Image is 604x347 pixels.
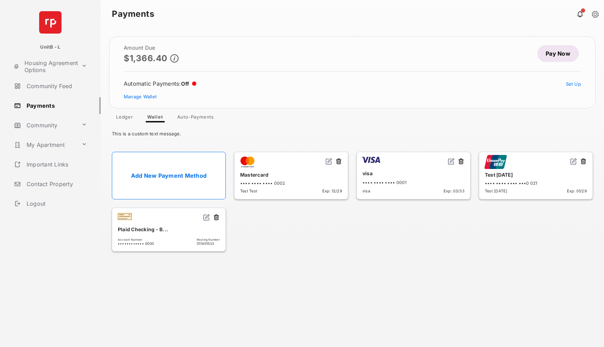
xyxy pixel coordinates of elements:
img: svg+xml;base64,PHN2ZyB2aWV3Qm94PSIwIDAgMjQgMjQiIHdpZHRoPSIxNiIgaGVpZ2h0PSIxNiIgZmlsbD0ibm9uZSIgeG... [325,158,332,165]
span: Routing Number [197,238,220,241]
span: Exp: 03/33 [444,189,465,193]
div: Test [DATE] [485,169,587,180]
a: Community Feed [11,78,101,94]
span: Exp: 12/29 [322,189,342,193]
a: Contact Property [11,176,101,192]
span: 011401533 [197,241,220,246]
a: Ledger [110,114,139,122]
span: Off [181,80,189,87]
div: •••• •••• •••• 0001 [362,180,465,185]
a: Housing Agreement Options [11,58,79,75]
a: Payments [11,97,101,114]
span: Exp: 01/29 [567,189,587,193]
a: Manage Wallet [124,94,157,99]
span: Test Test [240,189,257,193]
img: svg+xml;base64,PHN2ZyB4bWxucz0iaHR0cDovL3d3dy53My5vcmcvMjAwMC9zdmciIHdpZHRoPSI2NCIgaGVpZ2h0PSI2NC... [39,11,62,34]
div: •••• •••• •••• 0002 [240,180,342,186]
p: UnitB - L [40,44,60,51]
a: Important Links [11,156,90,173]
span: Test [DATE] [485,189,508,193]
a: Wallet [142,114,169,122]
a: Community [11,117,79,134]
a: Add New Payment Method [112,152,226,199]
span: visa [362,189,370,193]
a: Logout [11,195,101,212]
div: visa [362,168,465,179]
p: $1,366.40 [124,54,167,63]
strong: Payments [112,10,154,18]
a: My Apartment [11,136,79,153]
img: svg+xml;base64,PHN2ZyB2aWV3Qm94PSIwIDAgMjQgMjQiIHdpZHRoPSIxNiIgaGVpZ2h0PSIxNiIgZmlsbD0ibm9uZSIgeG... [203,214,210,221]
span: Account Number [118,238,154,241]
div: Automatic Payments : [124,80,196,87]
div: Mastercard [240,169,342,180]
a: Auto-Payments [172,114,220,122]
div: Plaid Checking - B... [118,224,220,235]
span: •••••••••••• 0000 [118,241,154,246]
div: This is a custom text message. [101,122,604,142]
div: •••• •••• •••• •••0 021 [485,180,587,186]
a: Set Up [566,81,581,87]
img: svg+xml;base64,PHN2ZyB2aWV3Qm94PSIwIDAgMjQgMjQiIHdpZHRoPSIxNiIgaGVpZ2h0PSIxNiIgZmlsbD0ibm9uZSIgeG... [570,158,577,165]
img: svg+xml;base64,PHN2ZyB2aWV3Qm94PSIwIDAgMjQgMjQiIHdpZHRoPSIxNiIgaGVpZ2h0PSIxNiIgZmlsbD0ibm9uZSIgeG... [448,158,455,165]
h2: Amount Due [124,45,179,51]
